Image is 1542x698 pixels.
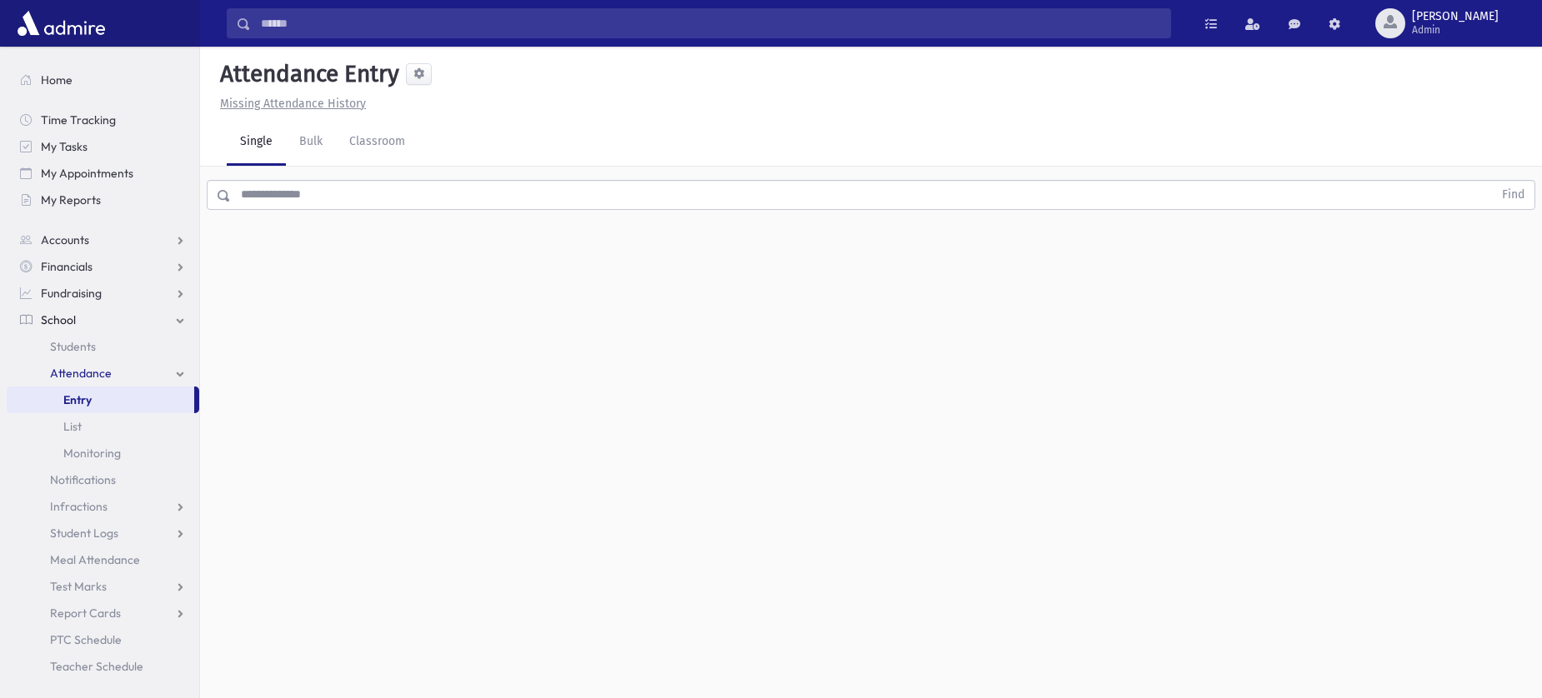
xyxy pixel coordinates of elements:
span: Financials [41,259,93,274]
span: Time Tracking [41,112,116,127]
a: Attendance [7,360,199,386]
a: Classroom [336,119,418,166]
a: Students [7,333,199,360]
a: Entry [7,386,194,413]
span: Entry [63,392,92,407]
h5: Attendance Entry [213,60,399,88]
a: Student Logs [7,520,199,546]
a: My Appointments [7,160,199,187]
span: Admin [1412,23,1499,37]
span: My Appointments [41,166,133,181]
span: Test Marks [50,579,107,594]
span: Accounts [41,232,89,247]
a: My Reports [7,187,199,213]
a: Notifications [7,466,199,493]
a: Time Tracking [7,107,199,133]
span: [PERSON_NAME] [1412,10,1499,23]
span: Meal Attendance [50,552,140,567]
span: Fundraising [41,286,102,301]
span: My Tasks [41,139,88,154]
a: Meal Attendance [7,546,199,573]
a: Bulk [286,119,336,166]
a: Home [7,67,199,93]
span: Home [41,72,73,87]
span: Report Cards [50,606,121,621]
span: Attendance [50,366,112,381]
button: Find [1492,181,1534,209]
a: Teacher Schedule [7,653,199,680]
span: School [41,312,76,327]
span: Students [50,339,96,354]
span: List [63,419,82,434]
span: Monitoring [63,446,121,461]
span: Student Logs [50,526,118,541]
a: Monitoring [7,440,199,466]
span: Teacher Schedule [50,659,143,674]
a: PTC Schedule [7,626,199,653]
a: School [7,307,199,333]
span: PTC Schedule [50,632,122,647]
a: Infractions [7,493,199,520]
a: My Tasks [7,133,199,160]
a: Single [227,119,286,166]
a: Report Cards [7,600,199,626]
span: My Reports [41,192,101,207]
a: Test Marks [7,573,199,600]
span: Infractions [50,499,108,514]
img: AdmirePro [13,7,109,40]
a: Financials [7,253,199,280]
span: Notifications [50,472,116,487]
a: List [7,413,199,440]
u: Missing Attendance History [220,97,366,111]
a: Missing Attendance History [213,97,366,111]
a: Accounts [7,227,199,253]
input: Search [251,8,1170,38]
a: Fundraising [7,280,199,307]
